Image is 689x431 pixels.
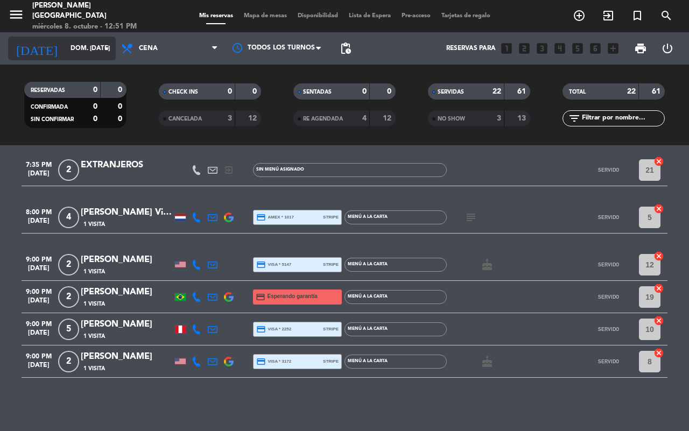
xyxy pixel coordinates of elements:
[83,364,105,373] span: 1 Visita
[571,41,585,55] i: looks_5
[348,215,388,219] span: Menú a la carta
[653,251,664,262] i: cancel
[81,206,172,220] div: [PERSON_NAME] Vis - 8pm
[256,213,266,222] i: credit_card
[224,292,234,302] img: google-logo.png
[58,351,79,372] span: 2
[248,115,259,122] strong: 12
[22,252,56,265] span: 9:00 PM
[83,267,105,276] span: 1 Visita
[31,88,65,93] span: RESERVADAS
[481,258,494,271] i: cake
[581,351,635,372] button: SERVIDO
[168,116,202,122] span: CANCELADA
[224,165,234,175] i: exit_to_app
[652,88,663,95] strong: 61
[517,88,528,95] strong: 61
[224,213,234,222] img: google-logo.png
[93,103,97,110] strong: 0
[653,348,664,358] i: cancel
[438,116,465,122] span: NO SHOW
[581,286,635,308] button: SERVIDO
[383,115,393,122] strong: 12
[598,214,619,220] span: SERVIDO
[93,86,97,94] strong: 0
[654,32,681,65] div: LOG OUT
[83,332,105,341] span: 1 Visita
[228,115,232,122] strong: 3
[568,112,581,125] i: filter_list
[118,115,124,123] strong: 0
[224,357,234,366] img: google-logo.png
[22,329,56,342] span: [DATE]
[22,349,56,362] span: 9:00 PM
[634,42,647,55] span: print
[22,158,56,170] span: 7:35 PM
[598,294,619,300] span: SERVIDO
[500,41,514,55] i: looks_one
[83,220,105,229] span: 1 Visita
[22,297,56,309] span: [DATE]
[581,254,635,275] button: SERVIDO
[653,283,664,294] i: cancel
[139,45,158,52] span: Cena
[553,41,567,55] i: looks_4
[339,42,352,55] span: pending_actions
[497,115,501,122] strong: 3
[58,207,79,228] span: 4
[22,285,56,297] span: 9:00 PM
[362,88,367,95] strong: 0
[481,355,494,368] i: cake
[256,357,291,366] span: visa * 3172
[396,13,436,19] span: Pre-acceso
[323,261,339,268] span: stripe
[653,315,664,326] i: cancel
[438,89,464,95] span: SERVIDAS
[58,159,79,181] span: 2
[256,213,294,222] span: amex * 1017
[252,88,259,95] strong: 0
[58,286,79,308] span: 2
[362,115,367,122] strong: 4
[653,203,664,214] i: cancel
[588,41,602,55] i: looks_6
[446,45,496,52] span: Reservas para
[573,9,586,22] i: add_circle_outline
[660,9,673,22] i: search
[8,6,24,23] i: menu
[602,9,615,22] i: exit_to_app
[348,262,388,266] span: Menú a la carta
[22,362,56,374] span: [DATE]
[493,88,501,95] strong: 22
[436,13,496,19] span: Tarjetas de regalo
[387,88,393,95] strong: 0
[256,260,266,270] i: credit_card
[256,260,291,270] span: visa * 5147
[323,326,339,333] span: stripe
[168,89,198,95] span: CHECK INS
[517,115,528,122] strong: 13
[8,37,65,60] i: [DATE]
[606,41,620,55] i: add_box
[81,158,172,172] div: EXTRANJEROS
[32,1,164,22] div: [PERSON_NAME][GEOGRAPHIC_DATA]
[118,103,124,110] strong: 0
[228,88,232,95] strong: 0
[83,300,105,308] span: 1 Visita
[598,262,619,267] span: SERVIDO
[93,115,97,123] strong: 0
[58,254,79,275] span: 2
[256,324,291,334] span: visa * 2252
[661,42,674,55] i: power_settings_new
[627,88,636,95] strong: 22
[598,358,619,364] span: SERVIDO
[517,41,531,55] i: looks_two
[465,211,477,224] i: subject
[22,317,56,329] span: 9:00 PM
[292,13,343,19] span: Disponibilidad
[238,13,292,19] span: Mapa de mesas
[81,317,172,331] div: [PERSON_NAME]
[31,104,68,110] span: CONFIRMADA
[348,359,388,363] span: Menú a la carta
[535,41,549,55] i: looks_3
